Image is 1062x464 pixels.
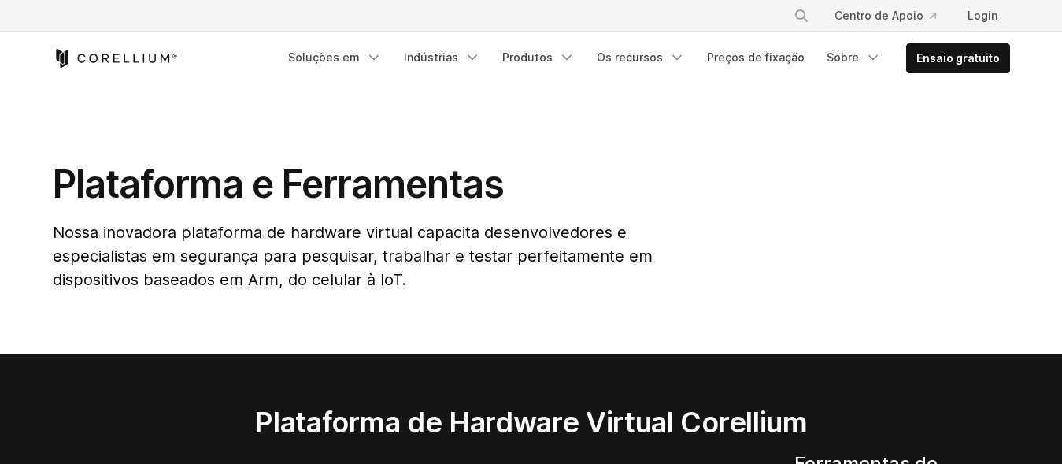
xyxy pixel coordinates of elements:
div: Menu de navegação [279,43,1010,73]
div: Menu de navegação [775,2,1010,30]
h2: Plataforma de Hardware Virtual Corellium [217,405,845,440]
a: Os recursos [587,43,694,72]
h1: Plataforma e Ferramentas [53,161,680,208]
a: Produtos [493,43,584,72]
a: Indústrias [394,43,490,72]
a: Hotéis em Corellium Home [53,49,178,68]
a: Ensaio gratuito [907,44,1009,72]
button: Pesquisar [787,2,816,30]
span: Nossa inovadora plataforma de hardware virtual capacita desenvolvedores e especialistas em segura... [53,223,653,289]
a: Login [955,2,1010,30]
a: Centro de Apoio [822,2,949,30]
a: Soluções em [279,43,391,72]
a: Sobre [817,43,890,72]
a: Preços de fixação [698,43,814,72]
